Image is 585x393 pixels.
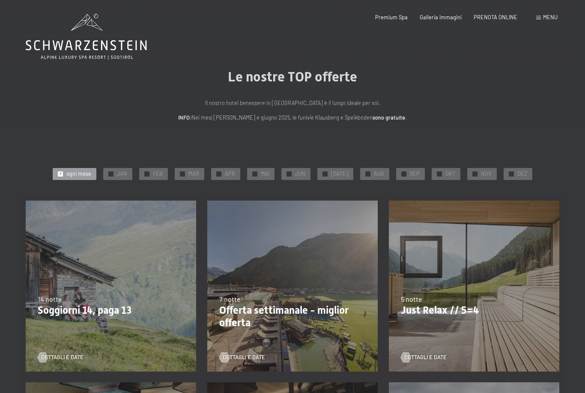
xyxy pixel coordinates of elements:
[228,69,357,85] span: Le nostre TOP offerte
[223,354,265,361] span: Dettagli e Date
[110,171,113,176] span: ✓
[146,171,149,176] span: ✓
[510,171,513,176] span: ✓
[188,170,199,178] span: MAR
[66,170,91,178] span: ogni mese
[38,304,184,317] p: Soggiorni 14, paga 13
[117,170,127,178] span: JAN
[324,171,327,176] span: ✓
[121,99,464,107] p: Il nostro hotel benessere in [GEOGRAPHIC_DATA] è il luogo ideale per voi.
[474,14,517,21] a: PRENOTA ONLINE
[38,295,62,303] span: 14 notte
[38,354,84,361] a: Dettagli e Date
[474,171,477,176] span: ✓
[181,171,184,176] span: ✓
[219,354,265,361] a: Dettagli e Date
[59,171,62,176] span: ✓
[295,170,305,178] span: JUN
[41,354,84,361] span: Dettagli e Date
[401,295,422,303] span: 5 notte
[261,170,269,178] span: MAI
[367,171,370,176] span: ✓
[219,295,241,303] span: 7 notte
[543,14,558,21] span: Menu
[517,170,527,178] span: DEZ
[438,171,441,176] span: ✓
[410,170,420,178] span: SEP
[373,114,405,121] strong: sono gratuite
[445,170,455,178] span: OKT
[401,354,447,361] a: Dettagli e Date
[225,170,235,178] span: APR
[374,170,384,178] span: AUG
[121,113,464,122] p: Nei mesi [PERSON_NAME] e giugno 2025, le funivie Klausberg e Speikboden .
[331,170,348,178] span: [DATE]
[288,171,291,176] span: ✓
[420,14,462,21] a: Galleria immagini
[481,170,492,178] span: NOV
[219,304,366,329] p: Offerta settimanale - miglior offerta
[375,14,408,21] a: Premium Spa
[401,304,547,317] p: Just Relax // 5=4
[178,114,191,121] strong: INFO:
[254,171,257,176] span: ✓
[218,171,221,176] span: ✓
[153,170,163,178] span: FEB
[403,171,406,176] span: ✓
[404,354,447,361] span: Dettagli e Date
